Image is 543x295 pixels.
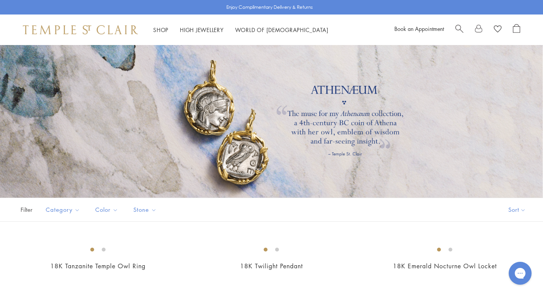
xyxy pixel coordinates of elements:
[180,26,224,34] a: High JewelleryHigh Jewellery
[90,201,124,218] button: Color
[491,198,543,221] button: Show sort by
[455,24,463,35] a: Search
[494,24,501,35] a: View Wishlist
[130,205,162,214] span: Stone
[505,259,535,287] iframe: Gorgias live chat messenger
[393,262,497,270] a: 18K Emerald Nocturne Owl Locket
[50,262,146,270] a: 18K Tanzanite Temple Owl Ring
[153,25,328,35] nav: Main navigation
[91,205,124,214] span: Color
[128,201,162,218] button: Stone
[40,201,86,218] button: Category
[226,3,313,11] p: Enjoy Complimentary Delivery & Returns
[153,26,168,34] a: ShopShop
[42,205,86,214] span: Category
[513,24,520,35] a: Open Shopping Bag
[23,25,138,34] img: Temple St. Clair
[394,25,444,32] a: Book an Appointment
[240,262,303,270] a: 18K Twilight Pendant
[235,26,328,34] a: World of [DEMOGRAPHIC_DATA]World of [DEMOGRAPHIC_DATA]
